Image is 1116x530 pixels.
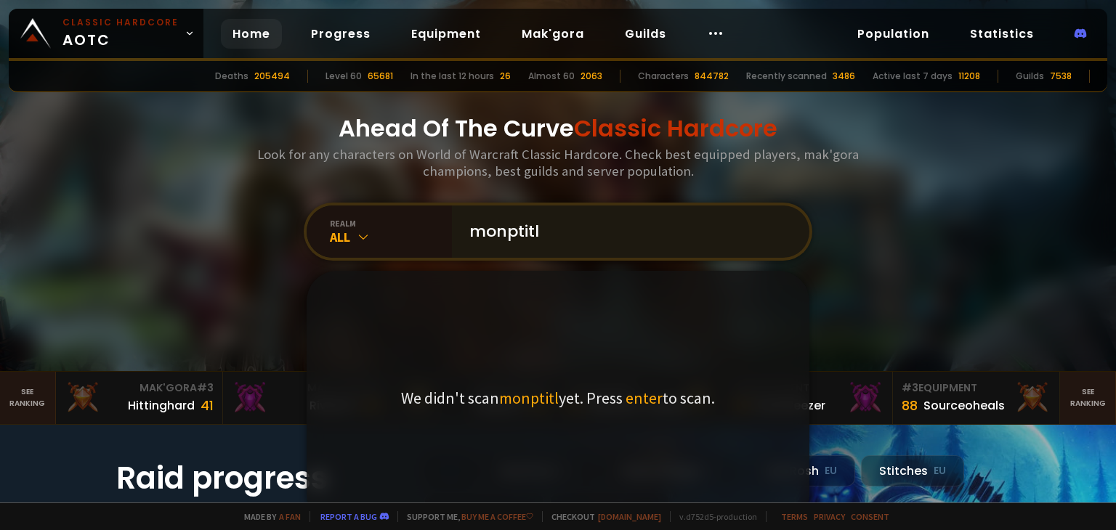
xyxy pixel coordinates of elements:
[670,511,757,522] span: v. d752d5 - production
[934,464,946,478] small: EU
[958,19,1046,49] a: Statistics
[411,70,494,83] div: In the last 12 hours
[695,70,729,83] div: 844782
[613,19,678,49] a: Guilds
[235,511,301,522] span: Made by
[851,511,889,522] a: Consent
[397,511,533,522] span: Support me,
[279,511,301,522] a: a fan
[201,396,214,415] div: 41
[62,16,179,29] small: Classic Hardcore
[510,19,596,49] a: Mak'gora
[528,70,575,83] div: Almost 60
[500,70,511,83] div: 26
[400,19,493,49] a: Equipment
[330,218,452,229] div: realm
[873,70,953,83] div: Active last 7 days
[299,19,382,49] a: Progress
[598,511,661,522] a: [DOMAIN_NAME]
[215,70,248,83] div: Deaths
[893,372,1060,424] a: #3Equipment88Sourceoheals
[368,70,393,83] div: 65681
[923,396,1005,415] div: Sourceoheals
[781,511,808,522] a: Terms
[330,229,452,245] div: All
[574,112,777,144] span: Classic Hardcore
[825,464,837,478] small: EU
[581,70,602,83] div: 2063
[461,205,792,258] input: Search a character...
[1050,70,1072,83] div: 7538
[499,388,559,408] span: monptitl
[197,380,214,395] span: # 3
[251,146,865,179] h3: Look for any characters on World of Warcraft Classic Hardcore. Check best equipped players, mak'g...
[401,388,715,408] p: We didn't scan yet. Press to scan.
[746,70,827,83] div: Recently scanned
[902,396,918,415] div: 88
[56,372,223,424] a: Mak'Gora#3Hittinghard41
[116,455,407,501] h1: Raid progress
[861,455,964,486] div: Stitches
[542,511,661,522] span: Checkout
[1060,372,1116,424] a: Seeranking
[65,380,214,396] div: Mak'Gora
[128,396,195,415] div: Hittinghard
[902,380,918,395] span: # 3
[320,511,377,522] a: Report a bug
[846,19,941,49] a: Population
[325,70,362,83] div: Level 60
[62,16,179,51] span: AOTC
[833,70,855,83] div: 3486
[814,511,845,522] a: Privacy
[254,70,290,83] div: 205494
[958,70,980,83] div: 11208
[9,9,203,58] a: Classic HardcoreAOTC
[461,511,533,522] a: Buy me a coffee
[638,70,689,83] div: Characters
[223,372,390,424] a: Mak'Gora#2Rivench100
[626,388,663,408] span: enter
[1016,70,1044,83] div: Guilds
[232,380,381,396] div: Mak'Gora
[902,380,1051,396] div: Equipment
[339,111,777,146] h1: Ahead Of The Curve
[221,19,282,49] a: Home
